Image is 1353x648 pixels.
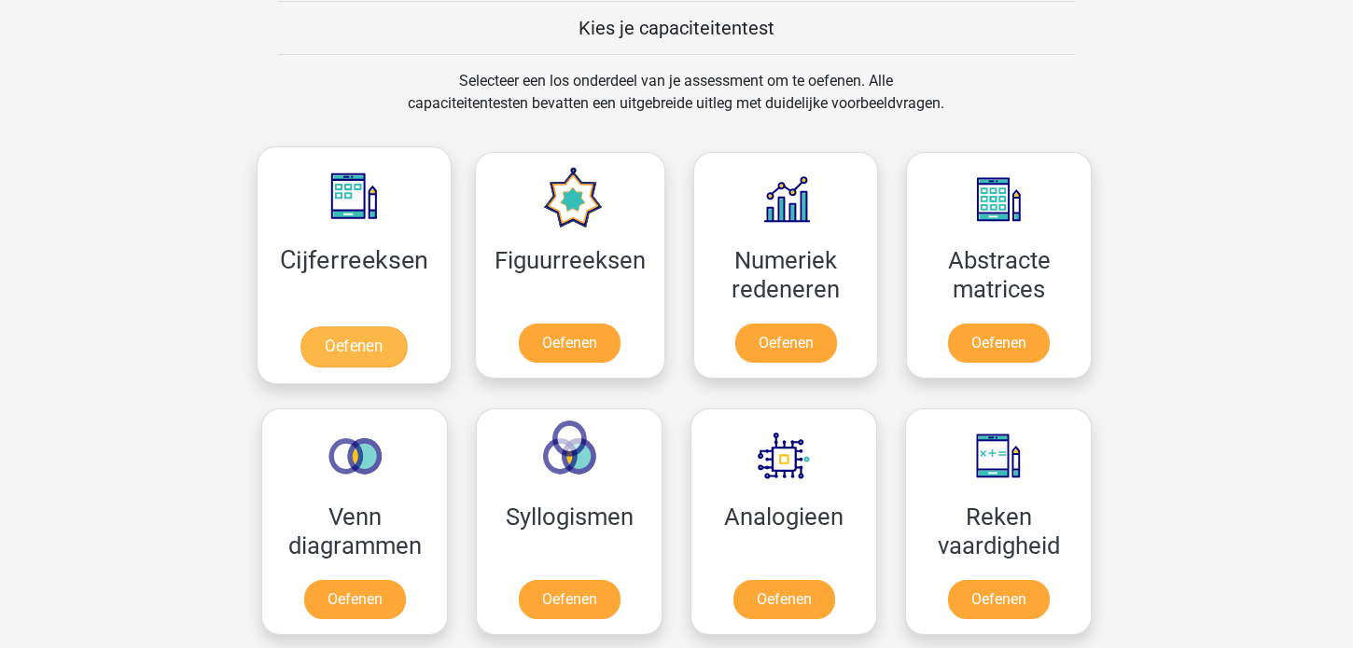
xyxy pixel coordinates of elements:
[733,580,835,619] a: Oefenen
[519,580,621,619] a: Oefenen
[278,17,1075,39] h5: Kies je capaciteitentest
[948,580,1050,619] a: Oefenen
[304,580,406,619] a: Oefenen
[300,326,407,367] a: Oefenen
[735,324,837,363] a: Oefenen
[519,324,621,363] a: Oefenen
[948,324,1050,363] a: Oefenen
[390,70,962,137] div: Selecteer een los onderdeel van je assessment om te oefenen. Alle capaciteitentesten bevatten een...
